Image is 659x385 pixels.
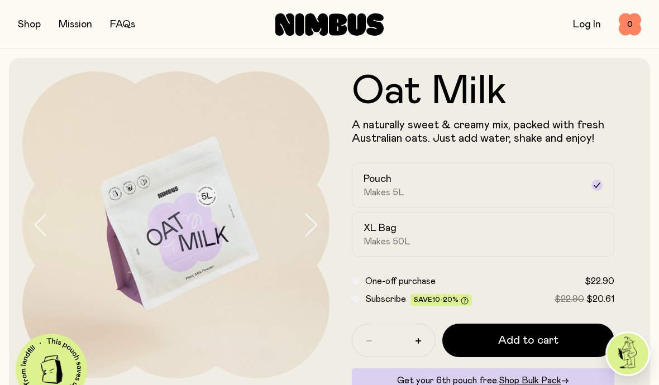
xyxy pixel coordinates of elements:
p: A naturally sweet & creamy mix, packed with fresh Australian oats. Just add water, shake and enjoy! [352,118,614,145]
img: agent [607,333,648,374]
span: Makes 50L [364,236,410,247]
span: One-off purchase [365,277,436,286]
span: Add to cart [498,333,558,348]
h2: Pouch [364,172,391,186]
button: Add to cart [442,324,614,357]
span: $22.90 [585,277,614,286]
span: Save [414,296,469,305]
a: Shop Bulk Pack→ [499,376,569,385]
a: FAQs [110,20,135,30]
button: 0 [619,13,641,36]
span: Subscribe [365,295,406,304]
span: $22.90 [555,295,584,304]
span: Shop Bulk Pack [499,376,561,385]
h2: XL Bag [364,222,397,235]
a: Log In [573,20,601,30]
h1: Oat Milk [352,71,614,112]
span: $20.61 [586,295,614,304]
span: Makes 5L [364,187,404,198]
a: Mission [59,20,92,30]
span: 10-20% [432,296,459,303]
